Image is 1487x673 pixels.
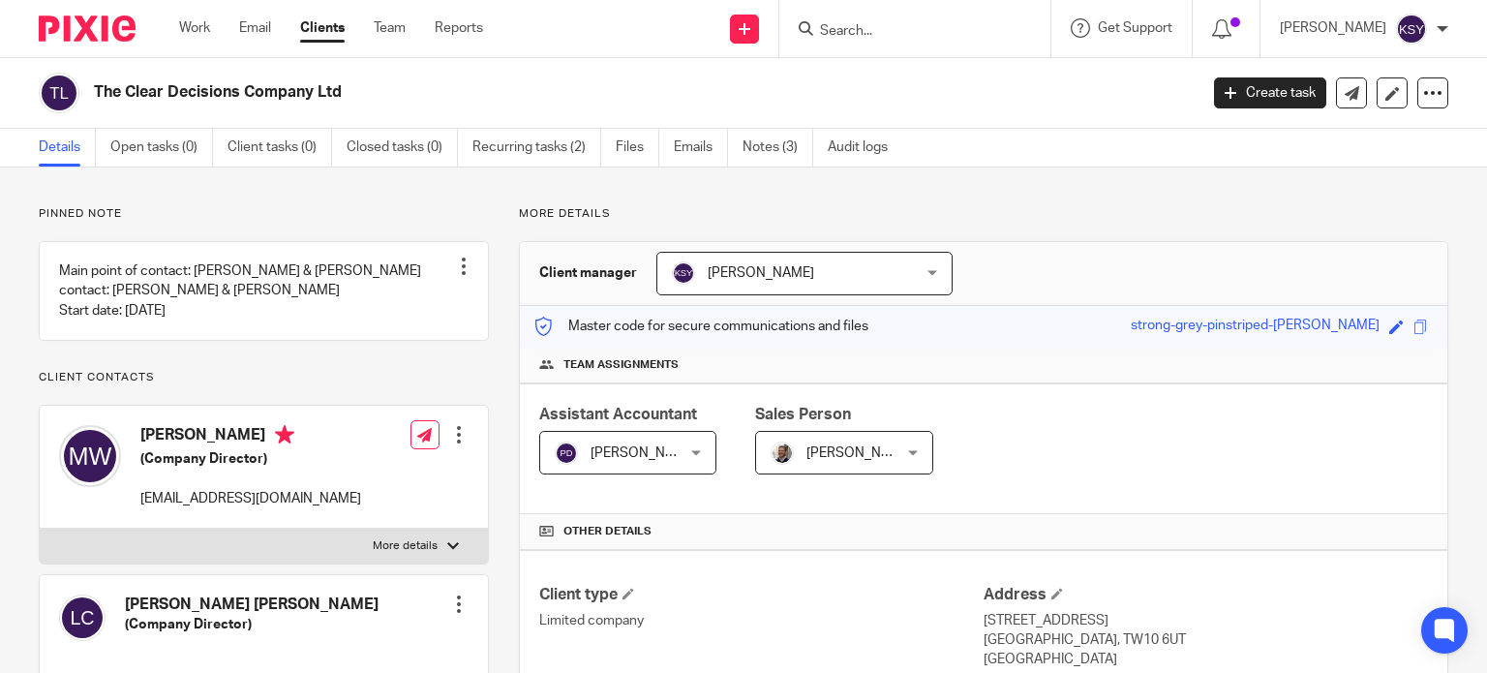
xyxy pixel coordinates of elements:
[275,425,294,444] i: Primary
[806,446,913,460] span: [PERSON_NAME]
[110,129,213,167] a: Open tasks (0)
[743,129,813,167] a: Notes (3)
[228,129,332,167] a: Client tasks (0)
[347,129,458,167] a: Closed tasks (0)
[534,317,868,336] p: Master code for secure communications and files
[616,129,659,167] a: Files
[374,18,406,38] a: Team
[39,73,79,113] img: svg%3E
[125,615,379,634] h5: (Company Director)
[1396,14,1427,45] img: svg%3E
[591,446,697,460] span: [PERSON_NAME]
[828,129,902,167] a: Audit logs
[39,15,136,42] img: Pixie
[1098,21,1172,35] span: Get Support
[140,449,361,469] h5: (Company Director)
[708,266,814,280] span: [PERSON_NAME]
[1214,77,1326,108] a: Create task
[94,82,967,103] h2: The Clear Decisions Company Ltd
[818,23,992,41] input: Search
[140,425,361,449] h4: [PERSON_NAME]
[674,129,728,167] a: Emails
[373,538,438,554] p: More details
[755,407,851,422] span: Sales Person
[300,18,345,38] a: Clients
[771,442,794,465] img: Matt%20Circle.png
[519,206,1448,222] p: More details
[555,442,578,465] img: svg%3E
[39,206,489,222] p: Pinned note
[39,370,489,385] p: Client contacts
[984,585,1428,605] h4: Address
[125,595,379,615] h4: [PERSON_NAME] [PERSON_NAME]
[59,425,121,487] img: svg%3E
[472,129,601,167] a: Recurring tasks (2)
[435,18,483,38] a: Reports
[539,407,697,422] span: Assistant Accountant
[539,585,984,605] h4: Client type
[563,524,652,539] span: Other details
[179,18,210,38] a: Work
[59,595,106,641] img: svg%3E
[239,18,271,38] a: Email
[563,357,679,373] span: Team assignments
[984,611,1428,630] p: [STREET_ADDRESS]
[39,129,96,167] a: Details
[984,630,1428,650] p: [GEOGRAPHIC_DATA], TW10 6UT
[1280,18,1386,38] p: [PERSON_NAME]
[539,263,637,283] h3: Client manager
[1131,316,1380,338] div: strong-grey-pinstriped-[PERSON_NAME]
[539,611,984,630] p: Limited company
[984,650,1428,669] p: [GEOGRAPHIC_DATA]
[672,261,695,285] img: svg%3E
[140,489,361,508] p: [EMAIL_ADDRESS][DOMAIN_NAME]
